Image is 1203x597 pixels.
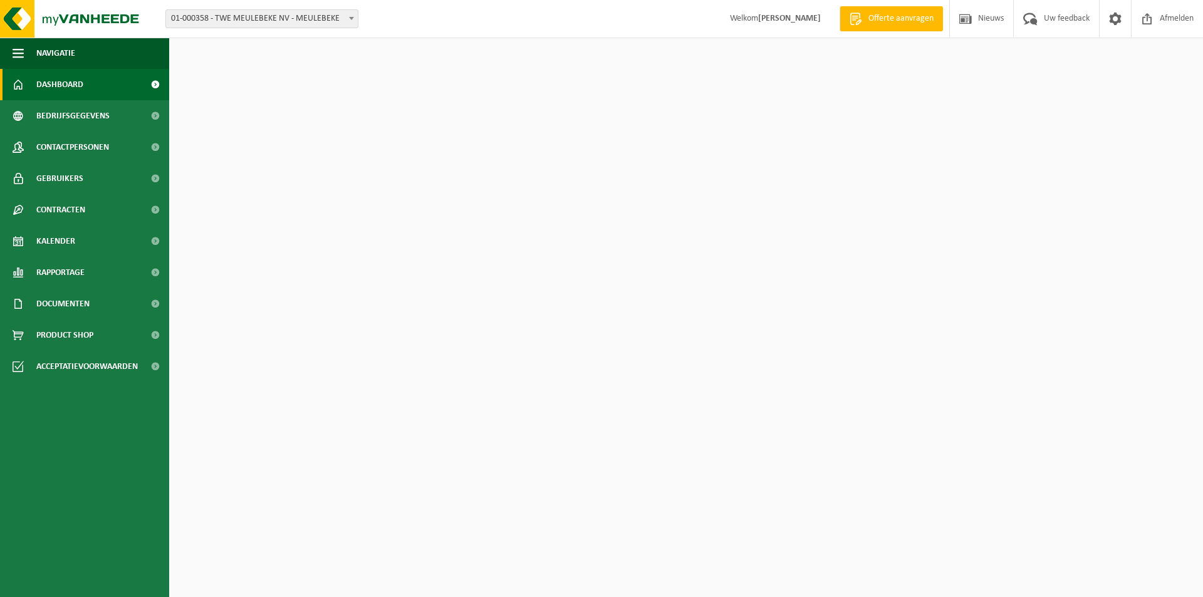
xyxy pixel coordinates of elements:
span: Acceptatievoorwaarden [36,351,138,382]
span: 01-000358 - TWE MEULEBEKE NV - MEULEBEKE [165,9,358,28]
span: Bedrijfsgegevens [36,100,110,132]
span: Product Shop [36,319,93,351]
span: Gebruikers [36,163,83,194]
a: Offerte aanvragen [840,6,943,31]
strong: [PERSON_NAME] [758,14,821,23]
span: Documenten [36,288,90,319]
span: Navigatie [36,38,75,69]
span: Dashboard [36,69,83,100]
span: Contactpersonen [36,132,109,163]
span: Kalender [36,226,75,257]
span: Contracten [36,194,85,226]
span: 01-000358 - TWE MEULEBEKE NV - MEULEBEKE [166,10,358,28]
span: Offerte aanvragen [865,13,937,25]
span: Rapportage [36,257,85,288]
